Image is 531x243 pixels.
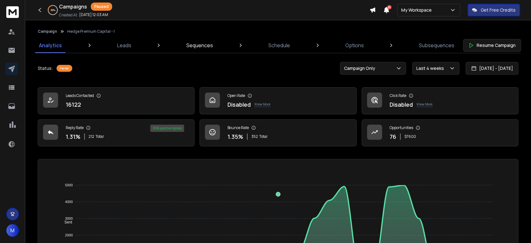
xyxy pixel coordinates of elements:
[390,132,396,141] p: 76
[419,42,454,49] p: Subsequences
[183,38,217,53] a: Sequences
[91,3,112,11] div: Paused
[89,134,94,139] span: 212
[200,87,356,114] a: Open RateDisabledKnow More
[117,42,131,49] p: Leads
[415,38,458,53] a: Subsequences
[390,93,406,98] p: Click Rate
[401,7,434,13] p: My Workspace
[404,134,416,139] p: $ 7600
[468,4,520,16] button: Get Free Credits
[39,42,62,49] p: Analytics
[259,134,267,139] span: Total
[60,220,72,224] span: Sent
[65,200,73,204] tspan: 4000
[35,38,66,53] a: Analytics
[96,134,104,139] span: Total
[51,8,55,12] p: 26 %
[416,65,446,71] p: Last 4 weeks
[251,134,258,139] span: 352
[66,132,80,141] p: 1.31 %
[255,102,270,107] p: Know More
[59,3,87,10] h1: Campaigns
[362,87,518,114] a: Click RateDisabledKnow More
[38,65,53,71] p: Status:
[463,39,521,52] button: Resume Campaign
[345,42,364,49] p: Options
[268,42,290,49] p: Schedule
[79,12,108,17] p: [DATE] 12:03 AM
[65,217,73,220] tspan: 3000
[227,100,251,109] p: Disabled
[66,93,94,98] p: Leads Contacted
[150,125,184,132] div: 36 % positive replies
[466,62,518,75] button: [DATE] - [DATE]
[227,93,245,98] p: Open Rate
[113,38,135,53] a: Leads
[344,65,378,71] p: Campaign Only
[390,125,413,130] p: Opportunities
[66,125,84,130] p: Reply Rate
[417,102,432,107] p: Know More
[65,233,73,237] tspan: 2000
[65,183,73,187] tspan: 5000
[186,42,213,49] p: Sequences
[66,100,81,109] p: 16122
[6,224,19,237] button: M
[387,5,391,9] span: 50
[362,119,518,146] a: Opportunities76$7600
[481,7,516,13] p: Get Free Credits
[227,132,243,141] p: 1.35 %
[38,29,57,34] button: Campaign
[38,87,194,114] a: Leads Contacted16122
[341,38,367,53] a: Options
[59,13,78,18] p: Created At:
[67,29,115,34] p: Hedge Premium Capital - 1
[390,100,413,109] p: Disabled
[38,119,194,146] a: Reply Rate1.31%212Total36% positive replies
[265,38,294,53] a: Schedule
[57,65,72,72] div: Paused
[227,125,249,130] p: Bounce Rate
[200,119,356,146] a: Bounce Rate1.35%352Total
